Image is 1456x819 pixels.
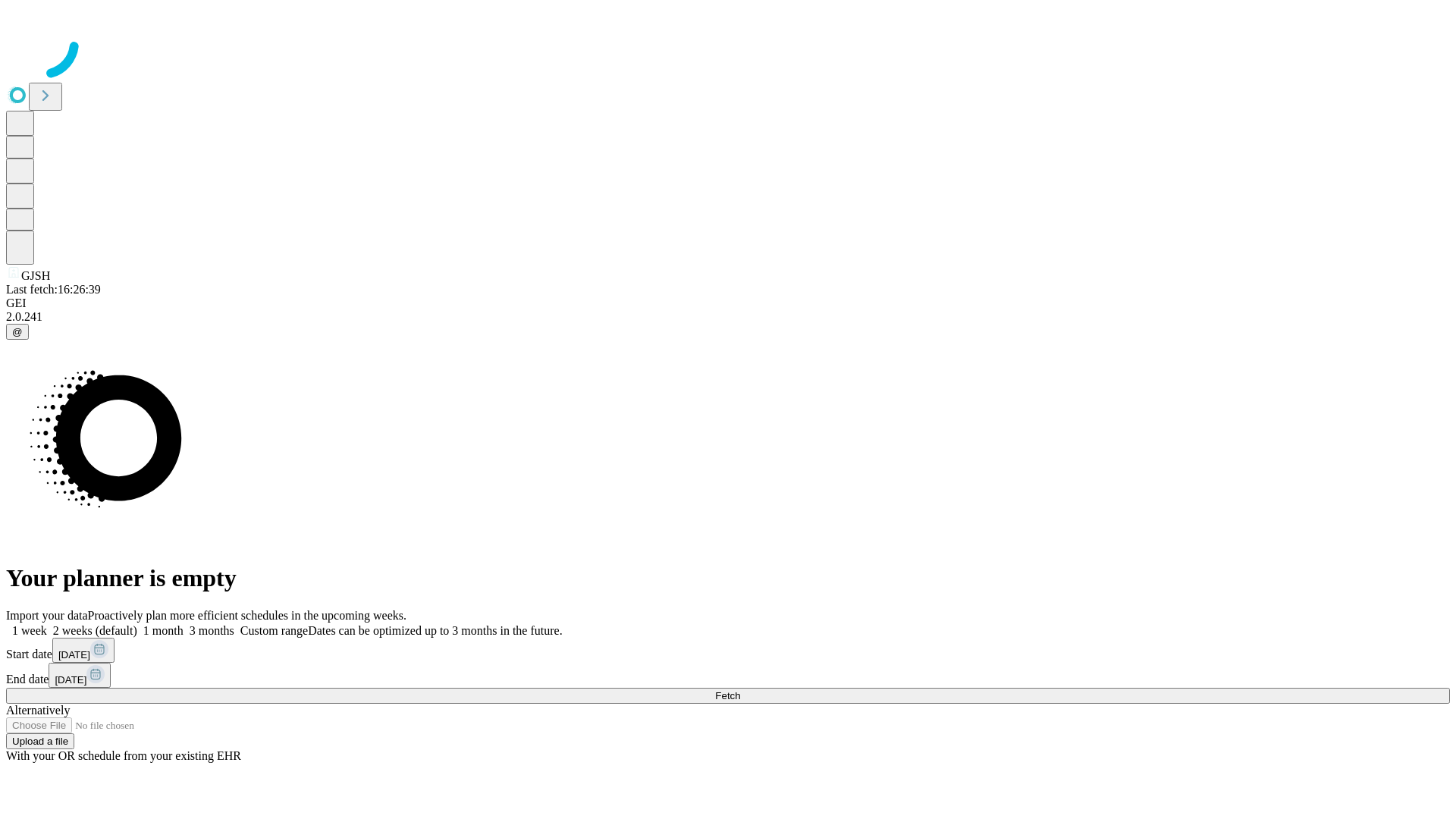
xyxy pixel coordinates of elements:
[240,624,308,637] span: Custom range
[190,624,234,637] span: 3 months
[55,674,86,686] span: [DATE]
[52,638,115,663] button: [DATE]
[308,624,562,637] span: Dates can be optimized up to 3 months in the future.
[12,326,23,337] span: @
[53,624,137,637] span: 2 weeks (default)
[6,324,29,340] button: @
[715,690,740,701] span: Fetch
[6,564,1450,592] h1: Your planner is empty
[6,283,101,296] span: Last fetch: 16:26:39
[21,269,50,282] span: GJSH
[58,649,90,661] span: [DATE]
[49,663,111,688] button: [DATE]
[12,624,47,637] span: 1 week
[6,688,1450,704] button: Fetch
[6,733,74,749] button: Upload a file
[6,609,88,622] span: Import your data
[6,663,1450,688] div: End date
[6,638,1450,663] div: Start date
[6,704,70,717] span: Alternatively
[6,749,241,762] span: With your OR schedule from your existing EHR
[6,310,1450,324] div: 2.0.241
[88,609,406,622] span: Proactively plan more efficient schedules in the upcoming weeks.
[143,624,184,637] span: 1 month
[6,297,1450,310] div: GEI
